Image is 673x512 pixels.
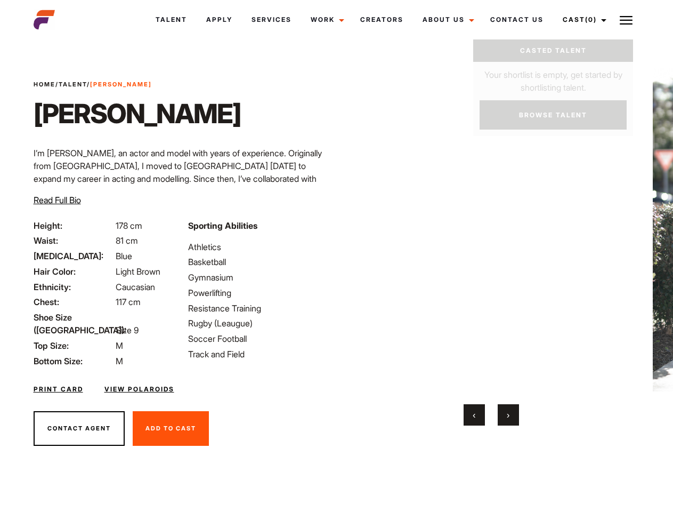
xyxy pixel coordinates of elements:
[116,282,155,292] span: Caucasian
[34,9,55,30] img: cropped-aefm-brand-fav-22-square.png
[104,385,174,394] a: View Polaroids
[146,5,197,34] a: Talent
[34,234,113,247] span: Waist:
[116,356,123,366] span: M
[188,302,330,315] li: Resistance Training
[133,411,209,446] button: Add To Cast
[188,271,330,284] li: Gymnasium
[34,81,55,88] a: Home
[553,5,613,34] a: Cast(0)
[242,5,301,34] a: Services
[34,281,113,293] span: Ethnicity:
[34,339,113,352] span: Top Size:
[34,411,125,446] button: Contact Agent
[473,62,633,94] p: Your shortlist is empty, get started by shortlisting talent.
[34,194,81,206] button: Read Full Bio
[90,81,152,88] strong: [PERSON_NAME]
[620,14,633,27] img: Burger icon
[145,425,196,432] span: Add To Cast
[188,332,330,345] li: Soccer Football
[188,348,330,361] li: Track and Field
[473,39,633,62] a: Casted Talent
[116,251,132,261] span: Blue
[301,5,351,34] a: Work
[351,5,413,34] a: Creators
[34,295,113,308] span: Chest:
[507,410,509,420] span: Next
[59,81,87,88] a: Talent
[34,311,113,337] span: Shoe Size ([GEOGRAPHIC_DATA]):
[473,410,475,420] span: Previous
[116,297,141,307] span: 117 cm
[34,147,330,236] p: I’m [PERSON_NAME], an actor and model with years of experience. Originally from [GEOGRAPHIC_DATA]...
[34,250,113,262] span: [MEDICAL_DATA]:
[480,100,627,130] a: Browse Talent
[116,266,160,277] span: Light Brown
[481,5,553,34] a: Contact Us
[188,286,330,299] li: Powerlifting
[34,265,113,278] span: Hair Color:
[116,340,123,351] span: M
[116,220,142,231] span: 178 cm
[413,5,481,34] a: About Us
[34,355,113,367] span: Bottom Size:
[188,317,330,330] li: Rugby (Leaugue)
[585,15,597,23] span: (0)
[188,220,257,231] strong: Sporting Abilities
[116,235,138,246] span: 81 cm
[188,241,330,253] li: Athletics
[34,98,241,130] h1: [PERSON_NAME]
[188,255,330,268] li: Basketball
[34,385,83,394] a: Print Card
[116,325,139,335] span: Size 9
[34,219,113,232] span: Height:
[34,195,81,205] span: Read Full Bio
[197,5,242,34] a: Apply
[362,68,620,391] video: Your browser does not support the video tag.
[34,80,152,89] span: / /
